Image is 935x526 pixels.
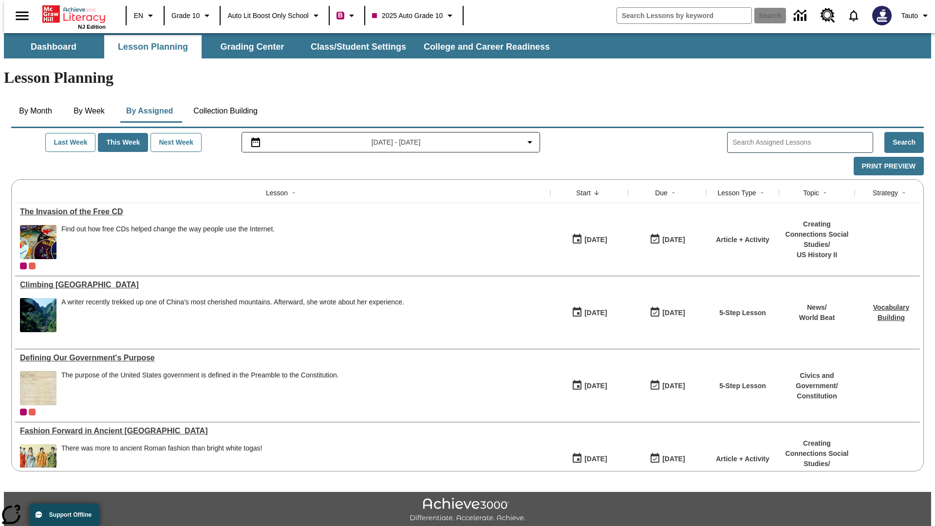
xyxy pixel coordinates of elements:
img: 6000 stone steps to climb Mount Tai in Chinese countryside [20,298,56,332]
button: Collection Building [186,99,265,123]
div: Climbing Mount Tai [20,281,545,289]
span: NJ Edition [78,24,106,30]
button: Grade: Grade 10, Select a grade [168,7,217,24]
a: Fashion Forward in Ancient Rome, Lessons [20,427,545,435]
button: This Week [98,133,148,152]
p: Constitution [784,391,850,401]
button: Class/Student Settings [303,35,414,58]
div: There was more to ancient Roman fashion than bright white togas! [61,444,262,452]
p: News / [799,302,835,313]
div: Find out how free CDs helped change the way people use the Internet. [61,225,275,233]
span: Grade 10 [171,11,200,21]
button: 03/31/26: Last day the lesson can be accessed [646,376,688,395]
p: Creating Connections Social Studies / [784,219,850,250]
div: Topic [803,188,819,198]
a: Data Center [788,2,815,29]
img: Achieve3000 Differentiate Accelerate Achieve [410,498,525,523]
input: search field [617,8,751,23]
button: 09/01/25: First time the lesson was available [568,230,610,249]
p: Article + Activity [716,454,769,464]
button: Lesson Planning [104,35,202,58]
button: 07/01/25: First time the lesson was available [568,376,610,395]
button: Search [884,132,924,153]
span: [DATE] - [DATE] [372,137,421,148]
button: Sort [756,187,768,199]
button: Next Week [150,133,202,152]
p: US History II [784,250,850,260]
button: Dashboard [5,35,102,58]
span: EN [134,11,143,21]
span: Auto Lit Boost only School [227,11,309,21]
button: Profile/Settings [898,7,935,24]
div: [DATE] [584,380,607,392]
button: Boost Class color is violet red. Change class color [333,7,361,24]
a: Resource Center, Will open in new tab [815,2,841,29]
a: Notifications [841,3,866,28]
button: Open side menu [8,1,37,30]
div: SubNavbar [4,35,559,58]
button: Last Week [45,133,95,152]
div: OL 2025 Auto Grade 11 [29,409,36,415]
button: Grading Center [204,35,301,58]
button: By Week [65,99,113,123]
div: [DATE] [584,307,607,319]
button: Support Offline [29,504,99,526]
a: Home [42,4,106,24]
button: By Month [11,99,60,123]
button: Select a new avatar [866,3,898,28]
span: 2025 Auto Grade 10 [372,11,443,21]
button: Print Preview [854,157,924,176]
a: The Invasion of the Free CD, Lessons [20,207,545,216]
div: OL 2025 Auto Grade 11 [29,263,36,269]
p: Creating Connections Social Studies / [784,438,850,469]
div: Home [42,3,106,30]
div: Lesson Type [717,188,756,198]
button: School: Auto Lit Boost only School, Select your school [224,7,326,24]
span: The purpose of the United States government is defined in the Preamble to the Constitution. [61,371,339,405]
div: [DATE] [584,453,607,465]
div: A writer recently trekked up one of China's most cherished mountains. Afterward, she wrote about ... [61,298,404,332]
button: Select the date range menu item [246,136,536,148]
div: The Invasion of the Free CD [20,207,545,216]
div: Current Class [20,409,27,415]
span: Tauto [901,11,918,21]
div: Current Class [20,263,27,269]
button: Sort [668,187,679,199]
span: There was more to ancient Roman fashion than bright white togas! [61,444,262,478]
div: Due [655,188,668,198]
p: Article + Activity [716,235,769,245]
svg: Collapse Date Range Filter [524,136,536,148]
img: A pile of compact discs with labels saying they offer free hours of America Online access [20,225,56,259]
div: The purpose of the United States government is defined in the Preamble to the Constitution. [61,371,339,379]
div: Strategy [873,188,898,198]
span: B [338,9,343,21]
h1: Lesson Planning [4,69,931,87]
div: [DATE] [584,234,607,246]
p: Civics and Government / [784,371,850,391]
div: [DATE] [662,307,685,319]
p: World Beat [799,313,835,323]
div: Lesson [266,188,288,198]
button: Sort [898,187,910,199]
button: By Assigned [118,99,181,123]
p: 5-Step Lesson [719,308,766,318]
div: Fashion Forward in Ancient Rome [20,427,545,435]
button: Sort [288,187,299,199]
button: Sort [591,187,602,199]
button: 07/22/25: First time the lesson was available [568,303,610,322]
input: Search Assigned Lessons [732,135,873,150]
div: [DATE] [662,380,685,392]
div: A writer recently trekked up one of China's most cherished mountains. Afterward, she wrote about ... [61,298,404,306]
div: Start [576,188,591,198]
div: [DATE] [662,453,685,465]
img: Avatar [872,6,892,25]
div: Defining Our Government's Purpose [20,354,545,362]
a: Defining Our Government's Purpose, Lessons [20,354,545,362]
button: Class: 2025 Auto Grade 10, Select your class [368,7,460,24]
span: Support Offline [49,511,92,518]
button: 06/30/26: Last day the lesson can be accessed [646,303,688,322]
